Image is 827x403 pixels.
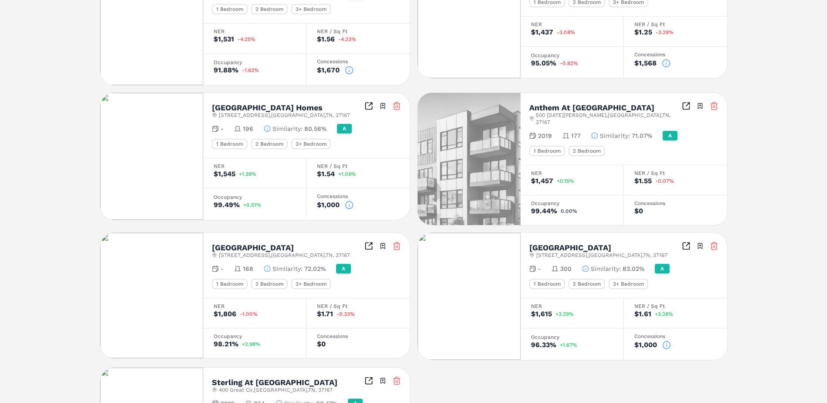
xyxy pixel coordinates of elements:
div: 1 Bedroom [529,279,565,289]
div: NER / Sq Ft [317,29,399,34]
span: -4.23% [338,37,356,42]
a: Inspect Comparables [364,102,373,110]
div: 99.44% [531,208,557,215]
div: 2 Bedroom [568,146,605,156]
div: 98.21% [214,341,238,348]
div: NER [531,304,613,309]
span: +1.38% [239,171,256,177]
span: [STREET_ADDRESS] , [GEOGRAPHIC_DATA] , TN , 37167 [219,252,350,259]
span: +2.98% [242,342,260,347]
h2: Anthem At [GEOGRAPHIC_DATA] [529,104,654,112]
div: 3+ Bedroom [609,279,648,289]
div: $1.25 [634,29,652,36]
span: Similarity : [272,124,303,133]
div: $1,000 [317,201,340,208]
div: Occupancy [214,60,296,65]
span: 72.02% [304,264,326,273]
h2: [GEOGRAPHIC_DATA] [529,244,611,252]
a: Inspect Comparables [364,376,373,385]
span: +1.67% [560,342,577,348]
button: Similarity:71.07% [591,131,652,140]
span: -0.33% [337,311,355,317]
div: Occupancy [214,334,296,339]
a: Inspect Comparables [682,102,691,110]
div: $1,000 [634,342,657,348]
div: Occupancy [531,53,613,58]
div: $1,806 [214,311,236,318]
div: NER [214,164,296,169]
span: 0.00% [561,208,577,214]
button: Similarity:83.02% [582,264,644,273]
div: Concessions [317,334,399,339]
a: Inspect Comparables [364,242,373,250]
div: $1,545 [214,171,235,178]
button: Similarity:72.02% [264,264,326,273]
div: 3+ Bedroom [291,139,331,149]
span: [STREET_ADDRESS] , [GEOGRAPHIC_DATA] , TN , 37167 [219,112,350,119]
span: -4.25% [238,37,255,42]
div: $1,615 [531,311,552,318]
div: 95.05% [531,60,556,67]
h2: [GEOGRAPHIC_DATA] Homes [212,104,323,112]
div: NER / Sq Ft [317,304,399,309]
div: 3+ Bedroom [291,279,331,289]
span: 83.02% [623,264,644,273]
span: +1.08% [338,171,356,177]
span: 196 [243,124,253,133]
div: Concessions [634,52,717,57]
div: $1,531 [214,36,234,43]
div: $0 [317,341,326,348]
div: $1,457 [531,178,553,184]
span: -0.07% [655,178,674,184]
div: $0 [634,208,643,215]
div: Occupancy [531,201,613,206]
span: +0.51% [243,202,261,208]
div: 3+ Bedroom [291,4,331,14]
span: -3.08% [557,30,575,35]
div: Concessions [634,334,717,339]
span: 500 [DATE][PERSON_NAME] , [GEOGRAPHIC_DATA] , TN , 37167 [536,112,681,126]
h2: Sterling At [GEOGRAPHIC_DATA] [212,379,337,386]
div: Concessions [634,201,717,206]
span: - [221,124,224,133]
span: - [538,264,541,273]
div: $1.54 [317,171,335,178]
button: Similarity:80.56% [264,124,327,133]
div: 2 Bedroom [251,4,288,14]
div: 2 Bedroom [251,139,288,149]
div: 2 Bedroom [251,279,288,289]
span: Similarity : [600,131,630,140]
span: -0.82% [560,61,578,66]
div: $1,437 [531,29,553,36]
div: 99.49% [214,201,240,208]
div: NER / Sq Ft [634,171,717,176]
div: A [336,264,351,273]
div: Concessions [317,194,399,199]
span: 168 [243,264,253,273]
div: 1 Bedroom [212,279,248,289]
div: 91.88% [214,67,238,74]
span: +3.29% [555,311,574,317]
span: -1.00% [240,311,258,317]
span: 80.56% [304,124,327,133]
span: 2019 [538,131,552,140]
div: NER [214,304,296,309]
div: NER [531,171,613,176]
a: Inspect Comparables [682,242,691,250]
span: 300 [560,264,572,273]
div: A [337,124,352,133]
div: A [655,264,670,273]
div: NER [531,22,613,27]
div: A [663,131,677,140]
span: [STREET_ADDRESS] , [GEOGRAPHIC_DATA] , TN , 37167 [536,252,667,259]
span: -3.28% [656,30,674,35]
div: $1,670 [317,67,340,74]
span: +3.28% [655,311,673,317]
div: $1,568 [634,60,657,67]
span: - [221,264,224,273]
span: 177 [571,131,581,140]
div: NER / Sq Ft [634,304,717,309]
div: Occupancy [531,335,613,340]
div: 1 Bedroom [212,139,248,149]
div: Occupancy [214,195,296,200]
